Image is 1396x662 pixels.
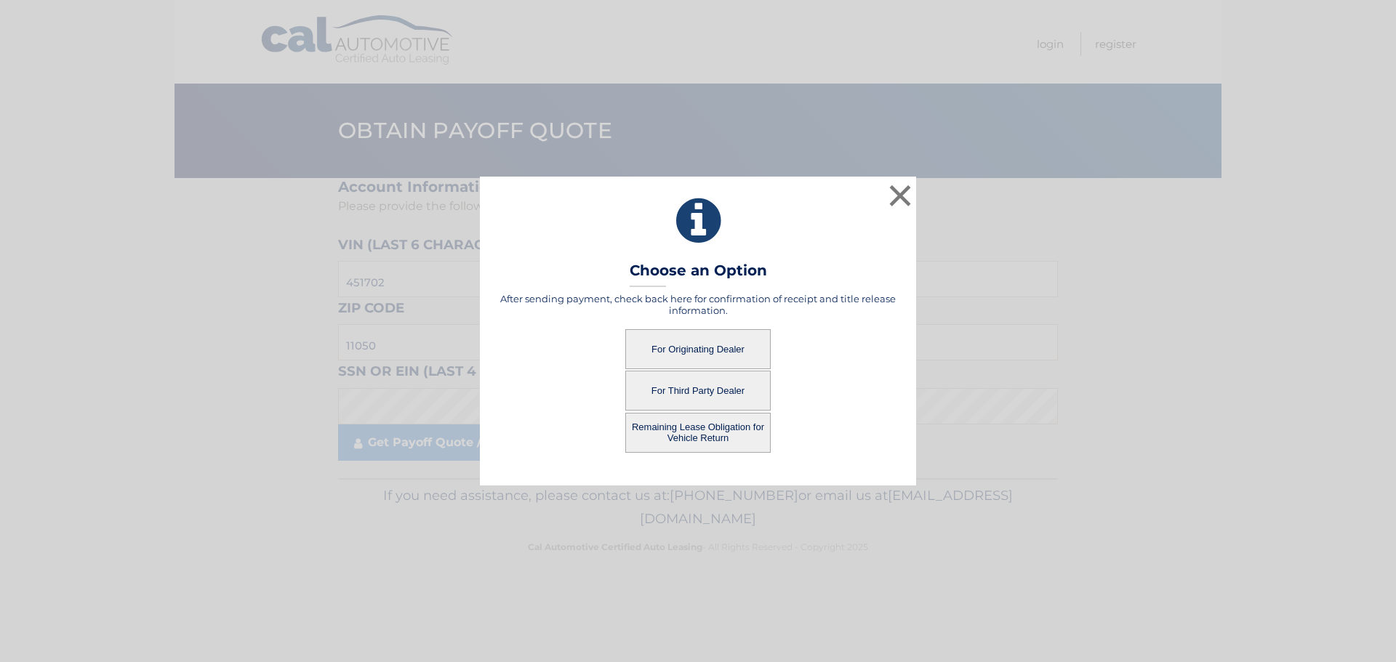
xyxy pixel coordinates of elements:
button: Remaining Lease Obligation for Vehicle Return [625,413,771,453]
button: For Originating Dealer [625,329,771,369]
button: × [886,181,915,210]
h5: After sending payment, check back here for confirmation of receipt and title release information. [498,293,898,316]
h3: Choose an Option [630,262,767,287]
button: For Third Party Dealer [625,371,771,411]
